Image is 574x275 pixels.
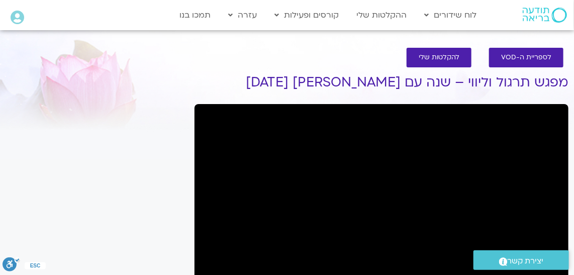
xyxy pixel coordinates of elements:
span: יצירת קשר [508,254,544,268]
a: קורסים ופעילות [269,6,344,25]
a: עזרה [223,6,262,25]
a: להקלטות שלי [407,48,471,67]
a: לוח שידורים [419,6,482,25]
span: להקלטות שלי [419,54,459,61]
img: תודעה בריאה [523,8,567,23]
a: יצירת קשר [473,250,569,270]
a: לספריית ה-VOD [489,48,563,67]
a: תמכו בנו [174,6,216,25]
a: ההקלטות שלי [351,6,412,25]
h1: מפגש תרגול וליווי – שנה עם [PERSON_NAME] [DATE] [195,75,568,90]
span: לספריית ה-VOD [501,54,551,61]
